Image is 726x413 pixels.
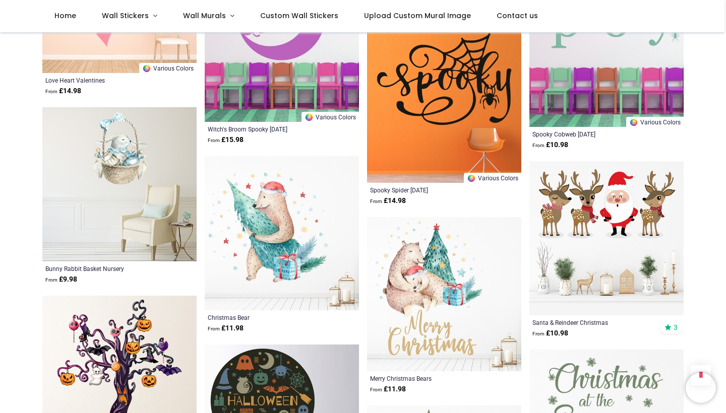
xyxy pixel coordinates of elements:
[367,29,521,183] img: Spooky Spider Halloween Wall Sticker
[532,328,568,338] strong: £ 10.98
[532,318,651,326] a: Santa & Reindeer Christmas
[208,137,220,143] span: From
[208,313,326,321] a: Christmas Bear
[464,173,521,183] a: Various Colors
[497,11,538,21] span: Contact us
[367,217,521,371] img: Merry Christmas Bears Wall Sticker
[183,11,226,21] span: Wall Murals
[370,374,489,382] a: Merry Christmas Bears
[301,112,359,122] a: Various Colors
[142,64,151,73] img: Color Wheel
[102,11,149,21] span: Wall Stickers
[532,130,651,138] a: Spooky Cobweb [DATE]
[45,264,164,272] a: Bunny Rabbit Basket Nursery
[532,331,544,336] span: From
[467,174,476,183] img: Color Wheel
[45,274,77,285] strong: £ 9.98
[260,11,338,21] span: Custom Wall Stickers
[532,143,544,148] span: From
[54,11,76,21] span: Home
[370,387,382,392] span: From
[208,125,326,133] a: Witch's Broom Spooky [DATE]
[686,373,716,403] iframe: Brevo live chat
[208,326,220,331] span: From
[370,198,382,204] span: From
[45,76,164,84] a: Love Heart Valentines
[532,140,568,150] strong: £ 10.98
[45,277,57,283] span: From
[205,156,359,310] img: Christmas Bear Wall Sticker
[370,384,406,394] strong: £ 11.98
[674,323,678,332] span: 3
[370,196,406,206] strong: £ 14.98
[139,63,197,73] a: Various Colors
[208,135,244,145] strong: £ 15.98
[45,89,57,94] span: From
[42,107,197,261] img: Bunny Rabbit Basket Nursery Wall Sticker
[305,113,314,122] img: Color Wheel
[364,11,471,21] span: Upload Custom Mural Image
[626,117,684,127] a: Various Colors
[45,86,81,96] strong: £ 14.98
[370,186,489,194] a: Spooky Spider [DATE]
[629,118,638,127] img: Color Wheel
[208,323,244,333] strong: £ 11.98
[529,161,684,315] img: Santa & Reindeer Christmas Wall Sticker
